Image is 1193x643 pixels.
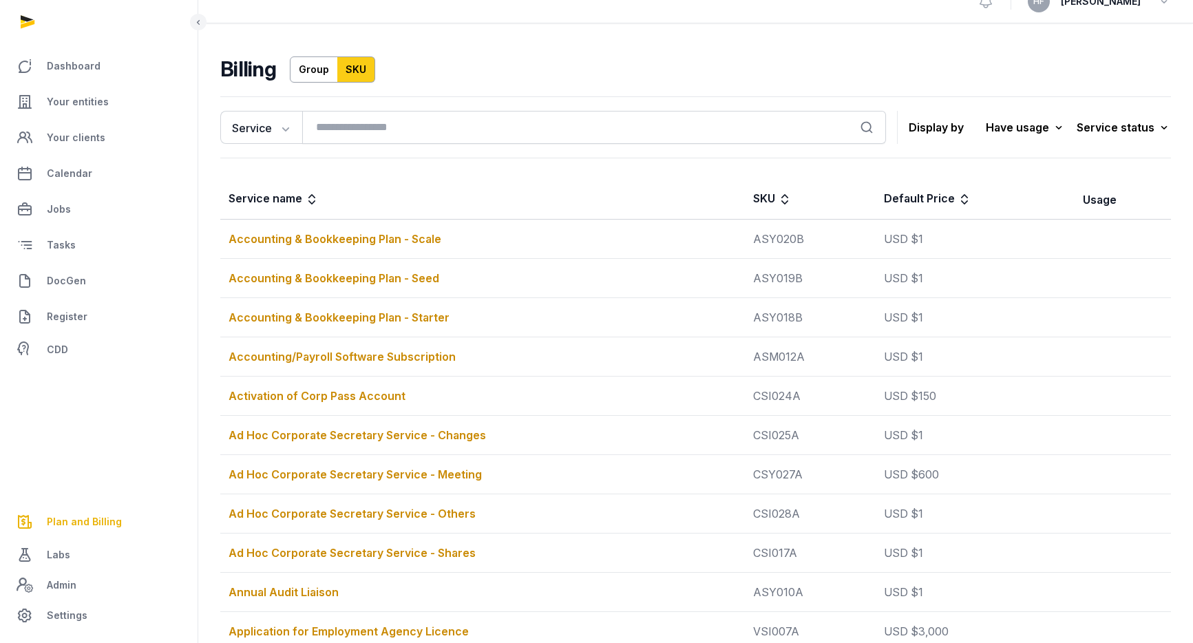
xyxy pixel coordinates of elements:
div: SKU [753,190,792,209]
span: Jobs [47,201,71,218]
td: USD $1 [876,220,1075,259]
span: Tasks [47,237,76,253]
span: Register [47,308,87,325]
span: Your entities [47,94,109,110]
div: Accounting & Bookkeeping Plan - Scale [229,231,737,247]
td: USD $1 [876,494,1075,534]
span: Calendar [47,165,92,182]
td: ASY010A [745,573,876,612]
td: USD $1 [876,259,1075,298]
td: USD $1 [876,416,1075,455]
div: Service name [229,190,319,209]
a: DocGen [11,264,187,297]
span: DocGen [47,273,86,289]
a: Register [11,300,187,333]
td: ASY020B [745,220,876,259]
td: ASM012A [745,337,876,377]
button: Service [220,111,302,144]
span: Plan and Billing [47,514,122,530]
div: Accounting/Payroll Software Subscription [229,348,737,365]
td: USD $1 [876,337,1075,377]
div: Activation of Corp Pass Account [229,388,737,404]
td: CSI025A [745,416,876,455]
span: Labs [47,547,70,563]
span: Your clients [47,129,105,146]
a: Plan and Billing [11,505,187,538]
a: Jobs [11,193,187,226]
a: Your clients [11,121,187,154]
td: CSI017A [745,534,876,573]
div: Application for Employment Agency Licence [229,623,737,640]
div: Service status [1077,118,1171,137]
span: Dashboard [47,58,101,74]
div: Default Price [884,190,971,209]
div: Annual Audit Liaison [229,584,737,600]
div: Accounting & Bookkeeping Plan - Seed [229,270,737,286]
td: USD $150 [876,377,1075,416]
div: Ad Hoc Corporate Secretary Service - Meeting [229,466,737,483]
td: USD $1 [876,298,1075,337]
div: Ad Hoc Corporate Secretary Service - Shares [229,545,737,561]
td: USD $600 [876,455,1075,494]
div: Accounting & Bookkeeping Plan - Starter [229,309,737,326]
div: Ad Hoc Corporate Secretary Service - Changes [229,427,737,443]
td: USD $1 [876,573,1075,612]
td: CSI028A [745,494,876,534]
a: Calendar [11,157,187,190]
span: Admin [47,577,76,593]
span: CDD [47,341,68,358]
div: Have usage [986,118,1066,137]
p: Display by [909,116,964,138]
a: Tasks [11,229,187,262]
h2: Billing [220,56,276,83]
a: SKU [337,56,375,83]
td: CSI024A [745,377,876,416]
td: CSY027A [745,455,876,494]
a: Admin [11,571,187,599]
a: Labs [11,538,187,571]
div: Usage [1083,191,1117,208]
td: ASY019B [745,259,876,298]
a: Dashboard [11,50,187,83]
a: Your entities [11,85,187,118]
a: Group [290,56,338,83]
span: Settings [47,607,87,624]
a: Settings [11,599,187,632]
div: Ad Hoc Corporate Secretary Service - Others [229,505,737,522]
td: USD $1 [876,534,1075,573]
a: CDD [11,336,187,363]
td: ASY018B [745,298,876,337]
